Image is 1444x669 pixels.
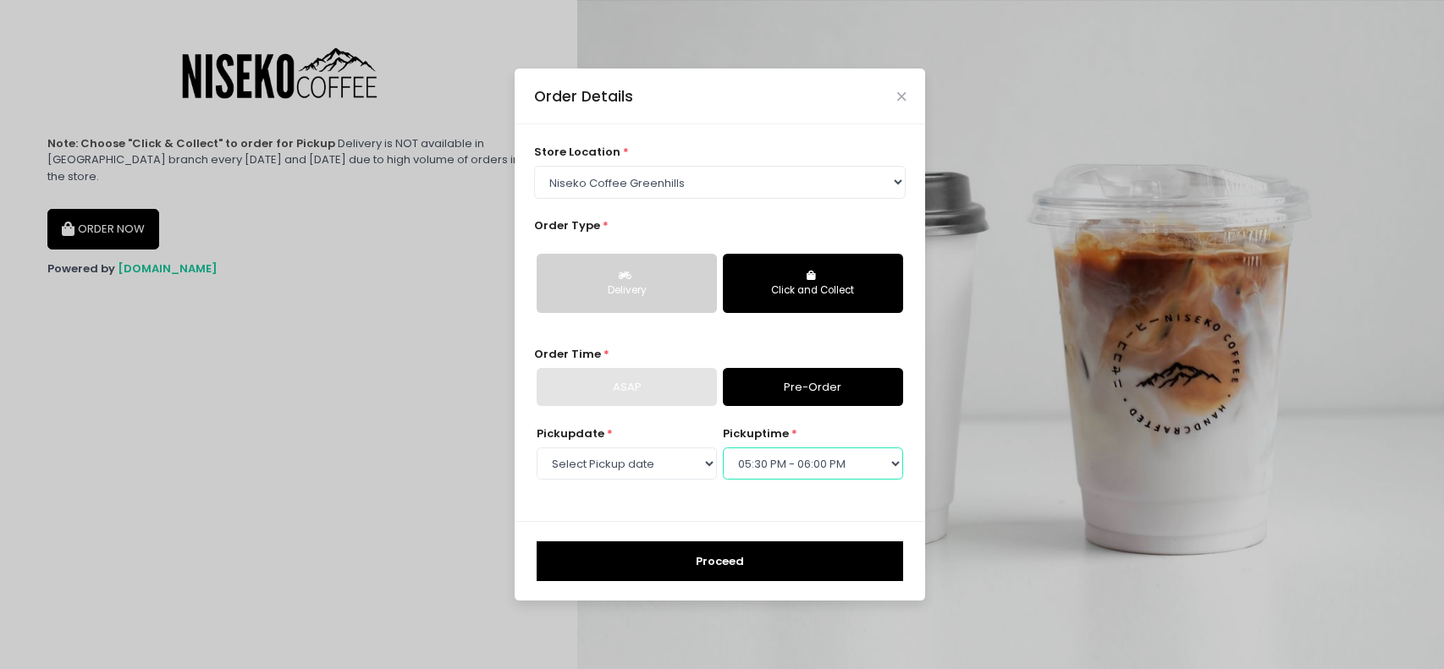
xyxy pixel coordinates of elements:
[534,217,600,233] span: Order Type
[723,425,789,441] span: pickup time
[534,85,633,107] div: Order Details
[537,425,604,441] span: Pickup date
[897,92,906,101] button: Close
[735,283,891,299] div: Click and Collect
[534,144,620,160] span: store location
[537,541,903,582] button: Proceed
[537,254,717,313] button: Delivery
[548,283,705,299] div: Delivery
[534,346,601,362] span: Order Time
[723,254,903,313] button: Click and Collect
[723,368,903,407] a: Pre-Order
